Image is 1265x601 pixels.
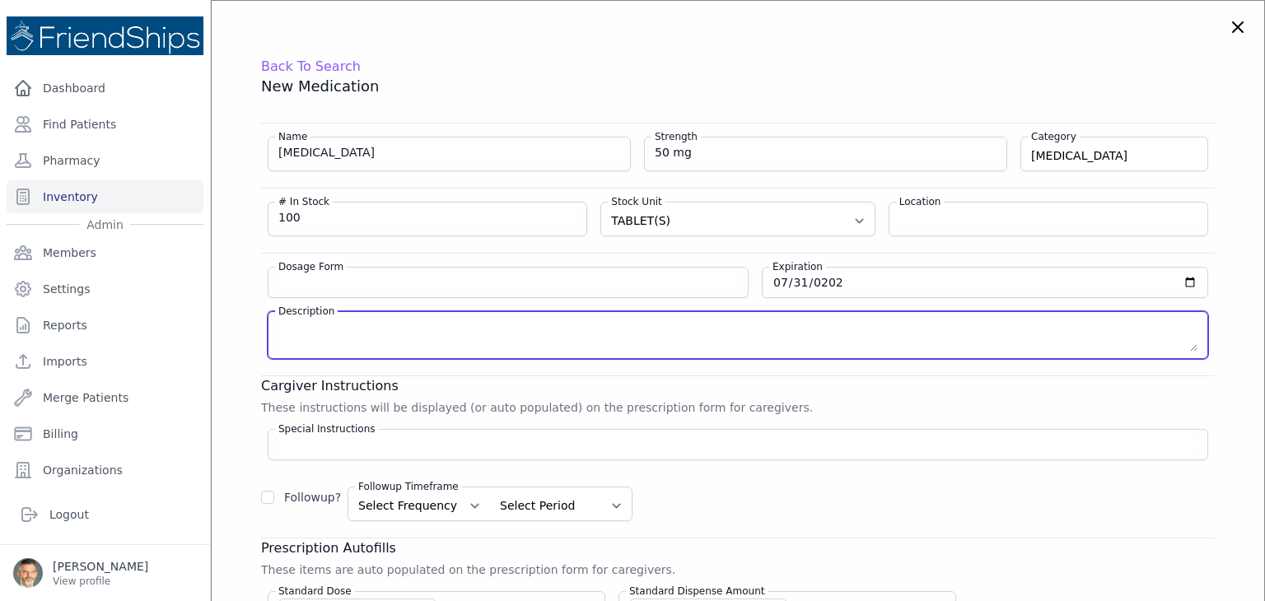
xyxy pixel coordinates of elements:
[275,422,379,436] label: Special Instructions
[275,130,310,143] label: Name
[769,260,826,273] label: Expiration
[608,195,665,208] label: Stock Unit
[7,454,203,487] a: Organizations
[7,273,203,305] a: Settings
[7,144,203,177] a: Pharmacy
[275,305,338,318] label: Description
[275,585,355,598] label: Standard Dose
[53,575,148,588] p: View profile
[80,217,130,233] span: Admin
[7,72,203,105] a: Dashboard
[275,195,333,208] label: # In Stock
[7,417,203,450] a: Billing
[13,558,197,588] a: [PERSON_NAME] View profile
[7,309,203,342] a: Reports
[651,130,701,143] label: Strength
[7,108,203,141] a: Find Patients
[7,345,203,378] a: Imports
[275,260,347,273] label: Dosage Form
[261,561,815,578] p: These items are auto populated on the prescription form for caregivers.
[261,77,1215,96] h4: New Medication
[13,498,197,531] a: Logout
[53,558,148,575] p: [PERSON_NAME]
[7,16,203,55] img: Medical Missions EMR
[896,195,945,208] label: Location
[261,538,1215,558] h3: Prescription Autofills
[7,180,203,213] a: Inventory
[7,236,203,269] a: Members
[626,585,768,598] label: Standard Dispense Amount
[261,58,361,74] a: Back To Search
[261,399,815,416] p: These instructions will be displayed (or auto populated) on the prescription form for caregivers.
[261,376,1215,396] h3: Cargiver Instructions
[355,480,462,493] label: Followup Timeframe
[7,381,203,414] a: Merge Patients
[1028,130,1080,143] label: Category
[284,491,341,504] label: Followup?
